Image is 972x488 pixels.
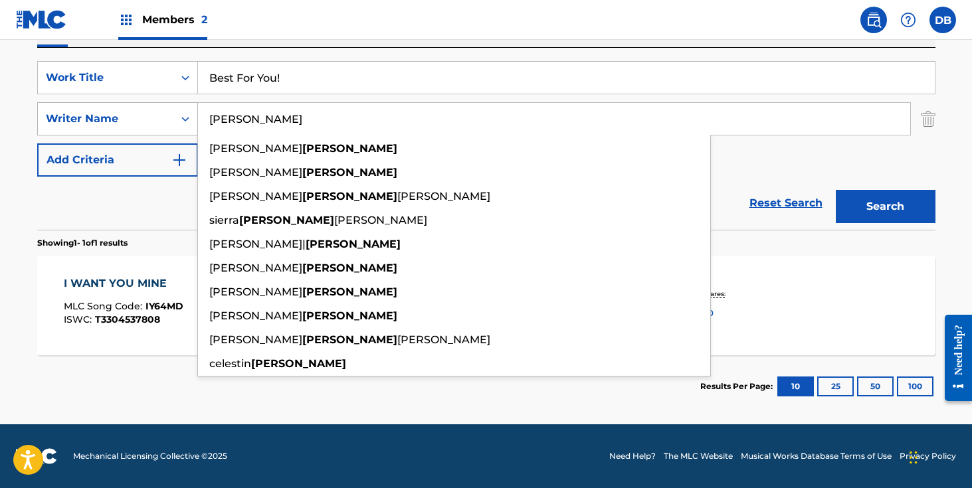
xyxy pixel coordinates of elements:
[16,10,67,29] img: MLC Logo
[777,376,814,396] button: 10
[302,190,397,203] strong: [PERSON_NAME]
[16,448,57,464] img: logo
[46,111,165,127] div: Writer Name
[334,214,427,226] span: [PERSON_NAME]
[897,376,933,396] button: 100
[73,450,227,462] span: Mechanical Licensing Collective © 2025
[239,214,334,226] strong: [PERSON_NAME]
[209,333,302,346] span: [PERSON_NAME]
[900,450,956,462] a: Privacy Policy
[209,309,302,322] span: [PERSON_NAME]
[209,262,302,274] span: [PERSON_NAME]
[895,7,922,33] div: Help
[37,237,128,249] p: Showing 1 - 1 of 1 results
[302,142,397,155] strong: [PERSON_NAME]
[209,357,251,370] span: celestin
[817,376,854,396] button: 25
[866,12,882,28] img: search
[209,166,302,179] span: [PERSON_NAME]
[935,305,972,412] iframe: Resource Center
[171,152,187,168] img: 9d2ae6d4665cec9f34b9.svg
[302,166,397,179] strong: [PERSON_NAME]
[306,238,401,250] strong: [PERSON_NAME]
[741,450,892,462] a: Musical Works Database Terms of Use
[209,238,306,250] span: [PERSON_NAME]|
[836,190,935,223] button: Search
[64,276,183,291] div: I WANT YOU MINE
[743,189,829,218] a: Reset Search
[700,380,776,392] p: Results Per Page:
[146,300,183,312] span: IY64MD
[95,313,160,325] span: T3304537808
[910,438,918,477] div: Drag
[201,13,207,26] span: 2
[118,12,134,28] img: Top Rightsholders
[209,142,302,155] span: [PERSON_NAME]
[64,300,146,312] span: MLC Song Code :
[302,309,397,322] strong: [PERSON_NAME]
[302,262,397,274] strong: [PERSON_NAME]
[906,424,972,488] iframe: Chat Widget
[142,12,207,27] span: Members
[302,285,397,298] strong: [PERSON_NAME]
[609,450,656,462] a: Need Help?
[397,190,490,203] span: [PERSON_NAME]
[209,190,302,203] span: [PERSON_NAME]
[37,143,198,177] button: Add Criteria
[46,70,165,86] div: Work Title
[397,333,490,346] span: [PERSON_NAME]
[209,214,239,226] span: sierra
[921,102,935,135] img: Delete Criterion
[209,285,302,298] span: [PERSON_NAME]
[37,61,935,230] form: Search Form
[64,313,95,325] span: ISWC :
[302,333,397,346] strong: [PERSON_NAME]
[857,376,894,396] button: 50
[251,357,346,370] strong: [PERSON_NAME]
[900,12,916,28] img: help
[37,256,935,355] a: I WANT YOU MINEMLC Song Code:IY64MDISWC:T3304537808Writers (3)[PERSON_NAME] [PERSON_NAME] [PERSON...
[664,450,733,462] a: The MLC Website
[929,7,956,33] div: User Menu
[860,7,887,33] a: Public Search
